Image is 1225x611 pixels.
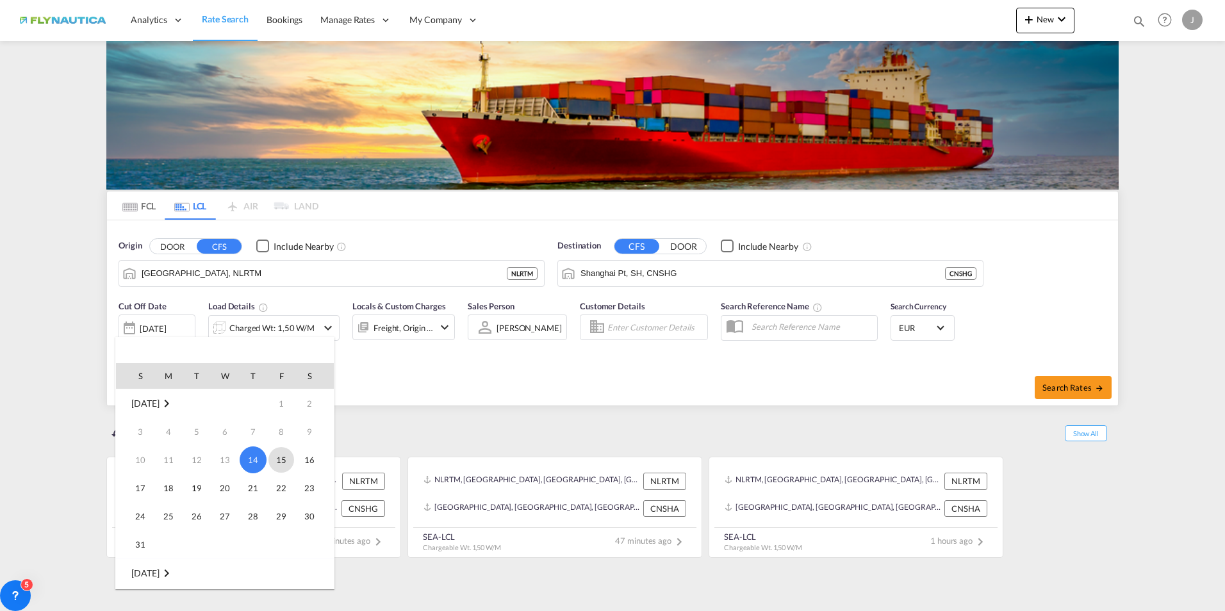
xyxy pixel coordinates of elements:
[184,503,210,529] span: 26
[116,474,334,502] tr: Week 4
[116,530,334,559] tr: Week 6
[116,502,154,530] td: Sunday August 24 2025
[267,446,295,474] td: Friday August 15 2025
[184,475,210,501] span: 19
[240,503,266,529] span: 28
[297,447,322,473] span: 16
[240,446,267,473] span: 14
[154,418,183,446] td: Monday August 4 2025
[116,418,154,446] td: Sunday August 3 2025
[295,446,334,474] td: Saturday August 16 2025
[183,502,211,530] td: Tuesday August 26 2025
[154,502,183,530] td: Monday August 25 2025
[267,474,295,502] td: Friday August 22 2025
[211,474,239,502] td: Wednesday August 20 2025
[116,530,154,559] td: Sunday August 31 2025
[156,503,181,529] span: 25
[239,446,267,474] td: Thursday August 14 2025
[127,475,153,501] span: 17
[212,475,238,501] span: 20
[183,418,211,446] td: Tuesday August 5 2025
[211,363,239,389] th: W
[239,363,267,389] th: T
[116,446,334,474] tr: Week 3
[297,475,322,501] span: 23
[239,418,267,446] td: Thursday August 7 2025
[268,447,294,473] span: 15
[116,363,154,389] th: S
[154,474,183,502] td: Monday August 18 2025
[116,559,334,588] tr: Week undefined
[240,475,266,501] span: 21
[116,363,334,589] md-calendar: Calendar
[211,502,239,530] td: Wednesday August 27 2025
[116,502,334,530] tr: Week 5
[267,418,295,446] td: Friday August 8 2025
[267,389,295,418] td: Friday August 1 2025
[131,567,159,578] span: [DATE]
[295,389,334,418] td: Saturday August 2 2025
[127,532,153,557] span: 31
[127,503,153,529] span: 24
[297,503,322,529] span: 30
[183,363,211,389] th: T
[267,363,295,389] th: F
[116,389,211,418] td: August 2025
[268,503,294,529] span: 29
[295,474,334,502] td: Saturday August 23 2025
[154,446,183,474] td: Monday August 11 2025
[295,502,334,530] td: Saturday August 30 2025
[295,363,334,389] th: S
[183,474,211,502] td: Tuesday August 19 2025
[131,398,159,409] span: [DATE]
[116,559,334,588] td: September 2025
[211,418,239,446] td: Wednesday August 6 2025
[211,446,239,474] td: Wednesday August 13 2025
[154,363,183,389] th: M
[116,446,154,474] td: Sunday August 10 2025
[116,474,154,502] td: Sunday August 17 2025
[267,502,295,530] td: Friday August 29 2025
[116,418,334,446] tr: Week 2
[156,475,181,501] span: 18
[183,446,211,474] td: Tuesday August 12 2025
[239,502,267,530] td: Thursday August 28 2025
[295,418,334,446] td: Saturday August 9 2025
[212,503,238,529] span: 27
[116,389,334,418] tr: Week 1
[268,475,294,501] span: 22
[239,474,267,502] td: Thursday August 21 2025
